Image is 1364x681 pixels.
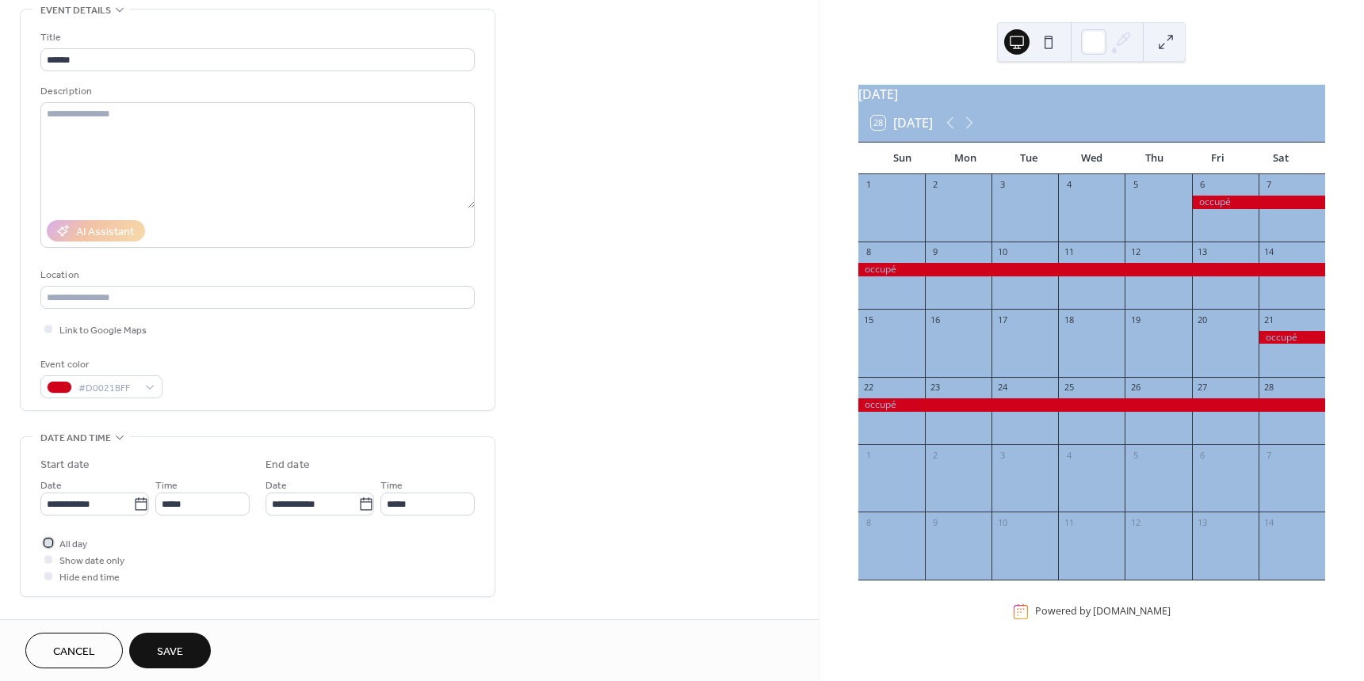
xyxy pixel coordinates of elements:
div: occupé [1192,196,1325,209]
div: 25 [1063,382,1075,394]
div: 19 [1129,314,1141,325]
div: 28 [1263,382,1275,394]
span: Event details [40,2,111,19]
button: Cancel [25,633,123,668]
div: 6 [1197,449,1209,461]
div: 1 [863,449,875,461]
span: Date and time [40,430,111,447]
span: Cancel [53,644,95,660]
div: 3 [996,179,1008,191]
div: 7 [1263,179,1275,191]
div: 22 [863,382,875,394]
span: Date [266,477,287,494]
div: 13 [1197,246,1209,258]
span: Save [157,644,183,660]
div: 15 [863,314,875,325]
span: #D0021BFF [78,380,137,397]
div: Location [40,267,472,283]
div: Event color [40,356,159,373]
div: 4 [1063,179,1075,191]
div: Wed [1060,143,1123,174]
div: 3 [996,449,1008,461]
div: 14 [1263,246,1275,258]
span: Link to Google Maps [59,322,147,339]
div: 7 [1263,449,1275,461]
div: 11 [1063,516,1075,528]
div: 27 [1197,382,1209,394]
div: Title [40,29,472,46]
div: Start date [40,457,90,474]
div: 21 [1263,314,1275,325]
div: 5 [1129,449,1141,461]
div: occupé [1259,331,1325,344]
div: 10 [996,516,1008,528]
div: 10 [996,246,1008,258]
div: 6 [1197,179,1209,191]
div: 5 [1129,179,1141,191]
div: 2 [930,449,942,461]
div: 4 [1063,449,1075,461]
span: Show date only [59,553,124,569]
span: Date [40,477,62,494]
button: Save [129,633,211,668]
div: 12 [1129,246,1141,258]
div: 24 [996,382,1008,394]
span: Recurring event [40,616,124,633]
span: Hide end time [59,569,120,586]
div: 14 [1263,516,1275,528]
span: All day [59,536,87,553]
div: 18 [1063,314,1075,325]
div: Sun [871,143,934,174]
div: occupé [858,398,1325,412]
div: 13 [1197,516,1209,528]
span: Time [380,477,403,494]
div: occupé [858,263,1325,276]
div: 16 [930,314,942,325]
div: Thu [1123,143,1186,174]
div: 8 [863,246,875,258]
span: Time [155,477,178,494]
div: [DATE] [858,85,1325,104]
div: 1 [863,179,875,191]
div: 20 [1197,314,1209,325]
div: 2 [930,179,942,191]
button: 28[DATE] [865,112,938,134]
div: 9 [930,246,942,258]
div: Powered by [1035,605,1171,618]
div: Fri [1186,143,1250,174]
div: 23 [930,382,942,394]
div: 12 [1129,516,1141,528]
div: 11 [1063,246,1075,258]
div: End date [266,457,310,474]
div: 9 [930,516,942,528]
div: Description [40,83,472,100]
div: 17 [996,314,1008,325]
div: Sat [1249,143,1312,174]
div: Mon [934,143,997,174]
div: 8 [863,516,875,528]
div: 26 [1129,382,1141,394]
a: [DOMAIN_NAME] [1093,605,1171,618]
div: Tue [997,143,1060,174]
